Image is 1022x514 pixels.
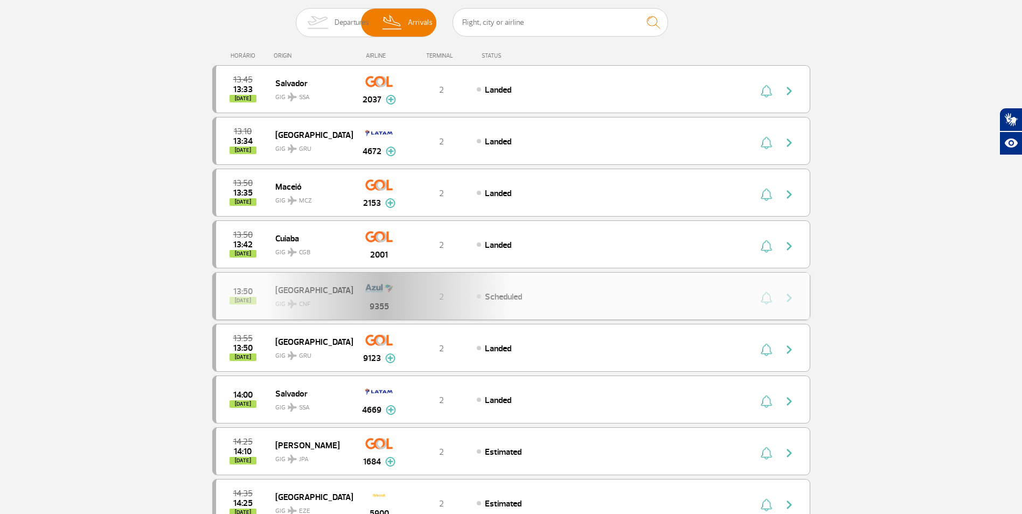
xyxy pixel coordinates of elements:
span: [DATE] [230,353,256,361]
span: 2025-09-30 14:10:00 [234,448,252,455]
div: TERMINAL [406,52,476,59]
img: mais-info-painel-voo.svg [386,147,396,156]
span: 2025-09-30 13:34:06 [233,137,253,145]
span: [DATE] [230,95,256,102]
span: 2025-09-30 14:25:00 [233,438,253,446]
img: mais-info-painel-voo.svg [386,95,396,105]
span: 2 [439,447,444,457]
span: [PERSON_NAME] [275,438,344,452]
img: seta-direita-painel-voo.svg [783,395,796,408]
span: Landed [485,136,511,147]
span: MCZ [299,196,312,206]
span: JPA [299,455,309,464]
span: GIG [275,190,344,206]
span: Arrivals [408,9,433,37]
img: destiny_airplane.svg [288,93,297,101]
span: [DATE] [230,147,256,154]
span: 2 [439,343,444,354]
img: mais-info-painel-voo.svg [386,405,396,415]
input: Flight, city or airline [453,8,668,37]
span: Landed [485,85,511,95]
span: GRU [299,351,311,361]
span: Landed [485,188,511,199]
span: GRU [299,144,311,154]
span: 2001 [370,248,388,261]
span: 4669 [362,404,381,416]
span: 2025-09-30 13:10:00 [234,128,252,135]
img: destiny_airplane.svg [288,248,297,256]
img: sino-painel-voo.svg [761,498,772,511]
span: 2025-09-30 14:25:00 [233,499,253,507]
img: seta-direita-painel-voo.svg [783,447,796,460]
span: 2025-09-30 14:35:00 [233,490,253,497]
span: SSA [299,93,310,102]
span: Salvador [275,76,344,90]
img: sino-painel-voo.svg [761,136,772,149]
span: 2025-09-30 13:33:31 [233,86,253,93]
span: 2 [439,395,444,406]
img: sino-painel-voo.svg [761,240,772,253]
img: sino-painel-voo.svg [761,343,772,356]
span: 2025-09-30 13:55:00 [233,335,253,342]
img: seta-direita-painel-voo.svg [783,343,796,356]
span: Landed [485,343,511,354]
span: 2025-09-30 13:35:30 [233,189,253,197]
span: [DATE] [230,400,256,408]
img: destiny_airplane.svg [288,196,297,205]
span: 2 [439,240,444,251]
span: Maceió [275,179,344,193]
img: seta-direita-painel-voo.svg [783,498,796,511]
span: GIG [275,87,344,102]
img: seta-direita-painel-voo.svg [783,85,796,98]
span: 4672 [363,145,381,158]
img: mais-info-painel-voo.svg [385,198,395,208]
span: GIG [275,242,344,258]
img: slider-desembarque [377,9,408,37]
span: [DATE] [230,250,256,258]
span: [GEOGRAPHIC_DATA] [275,490,344,504]
span: 2153 [363,197,381,210]
span: 2 [439,188,444,199]
div: Plugin de acessibilidade da Hand Talk. [999,108,1022,155]
span: GIG [275,449,344,464]
img: sino-painel-voo.svg [761,447,772,460]
span: SSA [299,403,310,413]
span: [GEOGRAPHIC_DATA] [275,128,344,142]
span: GIG [275,345,344,361]
img: seta-direita-painel-voo.svg [783,136,796,149]
span: 2025-09-30 13:50:00 [233,179,253,187]
div: AIRLINE [352,52,406,59]
span: 2025-09-30 13:50:00 [233,231,253,239]
span: 2025-09-30 14:00:00 [233,391,253,399]
span: Cuiaba [275,231,344,245]
img: destiny_airplane.svg [288,144,297,153]
img: seta-direita-painel-voo.svg [783,240,796,253]
img: destiny_airplane.svg [288,351,297,360]
img: slider-embarque [301,9,335,37]
span: Estimated [485,498,522,509]
span: 2 [439,85,444,95]
span: Salvador [275,386,344,400]
img: destiny_airplane.svg [288,455,297,463]
span: Estimated [485,447,522,457]
span: 9123 [363,352,381,365]
span: Departures [335,9,369,37]
img: sino-painel-voo.svg [761,85,772,98]
span: 2037 [363,93,381,106]
button: Abrir recursos assistivos. [999,131,1022,155]
button: Abrir tradutor de língua de sinais. [999,108,1022,131]
span: 2 [439,498,444,509]
span: 2025-09-30 13:45:00 [233,76,253,84]
img: mais-info-painel-voo.svg [385,457,395,467]
span: [DATE] [230,198,256,206]
span: Landed [485,240,511,251]
span: [DATE] [230,457,256,464]
img: sino-painel-voo.svg [761,395,772,408]
span: 2025-09-30 13:42:19 [233,241,253,248]
span: GIG [275,397,344,413]
img: seta-direita-painel-voo.svg [783,188,796,201]
span: 2 [439,136,444,147]
span: [GEOGRAPHIC_DATA] [275,335,344,349]
img: sino-painel-voo.svg [761,188,772,201]
span: Landed [485,395,511,406]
